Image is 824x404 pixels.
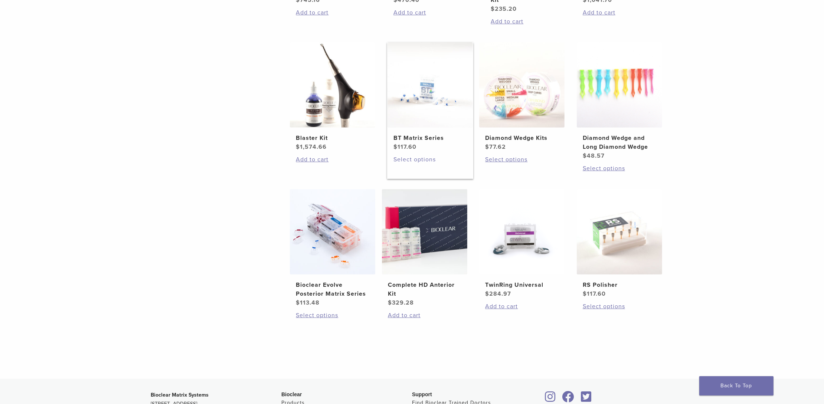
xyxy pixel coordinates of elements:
[479,42,565,128] img: Diamond Wedge Kits
[290,189,376,307] a: Bioclear Evolve Posterior Matrix SeriesBioclear Evolve Posterior Matrix Series $113.48
[583,164,656,173] a: Select options for “Diamond Wedge and Long Diamond Wedge”
[583,152,605,160] bdi: 48.57
[560,395,577,403] a: Bioclear
[485,143,506,151] bdi: 77.62
[479,42,565,151] a: Diamond Wedge KitsDiamond Wedge Kits $77.62
[485,155,559,164] a: Select options for “Diamond Wedge Kits”
[388,299,414,306] bdi: 329.28
[296,299,300,306] span: $
[485,280,559,289] h2: TwinRing Universal
[296,299,320,306] bdi: 113.48
[485,143,489,151] span: $
[290,42,375,128] img: Blaster Kit
[393,143,416,151] bdi: 117.60
[543,395,558,403] a: Bioclear
[583,290,606,298] bdi: 117.60
[412,391,432,397] span: Support
[578,395,594,403] a: Bioclear
[491,5,495,13] span: $
[296,8,369,17] a: Add to cart: “Evolve All-in-One Kit”
[485,290,489,298] span: $
[151,392,209,398] strong: Bioclear Matrix Systems
[393,8,467,17] a: Add to cart: “Black Triangle (BT) Kit”
[583,152,587,160] span: $
[382,189,467,275] img: Complete HD Anterior Kit
[388,311,461,320] a: Add to cart: “Complete HD Anterior Kit”
[296,134,369,142] h2: Blaster Kit
[485,134,559,142] h2: Diamond Wedge Kits
[479,189,565,275] img: TwinRing Universal
[290,42,376,151] a: Blaster KitBlaster Kit $1,574.66
[583,134,656,151] h2: Diamond Wedge and Long Diamond Wedge
[583,280,656,289] h2: RS Polisher
[576,189,663,298] a: RS PolisherRS Polisher $117.60
[296,143,327,151] bdi: 1,574.66
[388,280,461,298] h2: Complete HD Anterior Kit
[296,311,369,320] a: Select options for “Bioclear Evolve Posterior Matrix Series”
[290,189,375,275] img: Bioclear Evolve Posterior Matrix Series
[583,290,587,298] span: $
[485,302,559,311] a: Add to cart: “TwinRing Universal”
[491,17,564,26] a: Add to cart: “Rockstar (RS) Polishing Kit”
[296,143,300,151] span: $
[576,42,663,160] a: Diamond Wedge and Long Diamond WedgeDiamond Wedge and Long Diamond Wedge $48.57
[388,299,392,306] span: $
[387,42,474,151] a: BT Matrix SeriesBT Matrix Series $117.60
[388,42,473,128] img: BT Matrix Series
[583,302,656,311] a: Select options for “RS Polisher”
[583,8,656,17] a: Add to cart: “HeatSync Kit”
[491,5,517,13] bdi: 235.20
[699,376,774,395] a: Back To Top
[393,134,467,142] h2: BT Matrix Series
[393,155,467,164] a: Select options for “BT Matrix Series”
[577,42,662,128] img: Diamond Wedge and Long Diamond Wedge
[577,189,662,275] img: RS Polisher
[485,290,511,298] bdi: 284.97
[296,280,369,298] h2: Bioclear Evolve Posterior Matrix Series
[281,391,302,397] span: Bioclear
[382,189,468,307] a: Complete HD Anterior KitComplete HD Anterior Kit $329.28
[393,143,398,151] span: $
[479,189,565,298] a: TwinRing UniversalTwinRing Universal $284.97
[296,155,369,164] a: Add to cart: “Blaster Kit”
